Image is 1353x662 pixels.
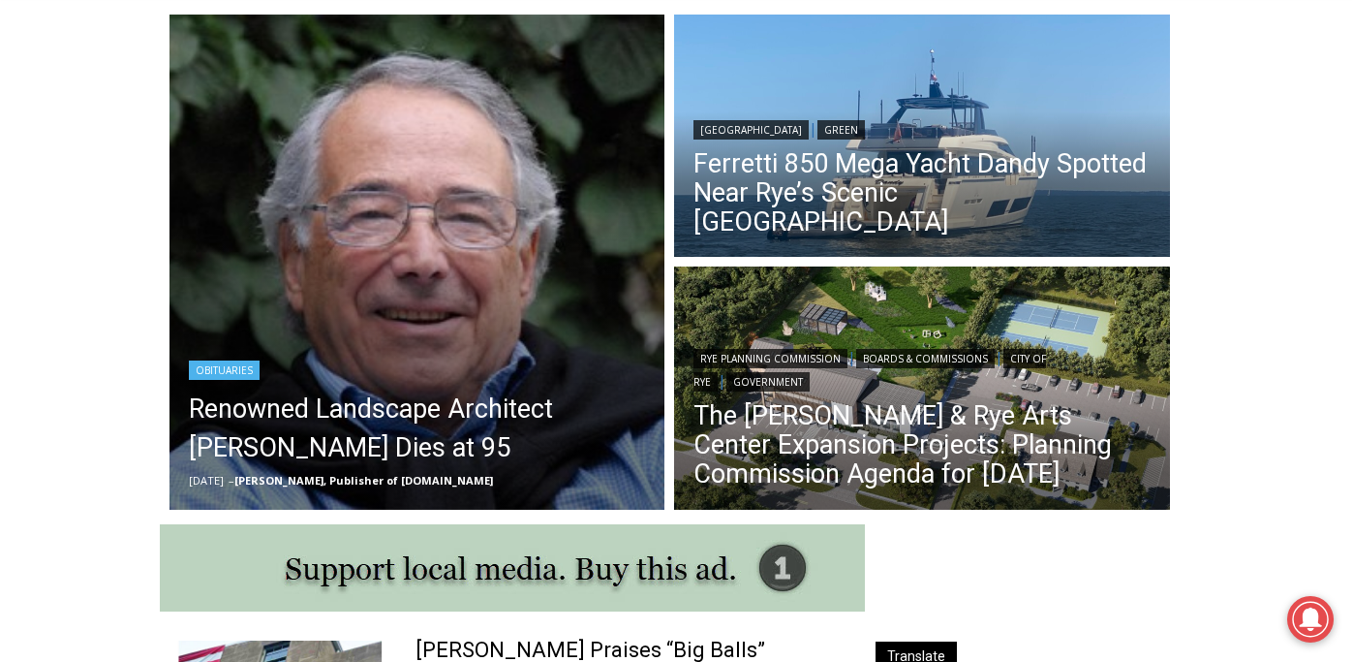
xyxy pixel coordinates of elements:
[189,390,646,467] a: Renowned Landscape Architect [PERSON_NAME] Dies at 95
[489,1,915,188] div: "At the 10am stand-up meeting, each intern gets a chance to take [PERSON_NAME] and the other inte...
[6,200,190,273] span: Open Tues. - Sun. [PHONE_NUMBER]
[169,15,665,511] img: Obituary - Peter George Rolland
[189,473,224,488] time: [DATE]
[169,15,665,511] a: Read More Renowned Landscape Architect Peter Rolland Dies at 95
[726,372,810,392] a: Government
[575,6,699,88] a: Book [PERSON_NAME]'s Good Humor for Your Event
[590,20,674,75] h4: Book [PERSON_NAME]'s Good Humor for Your Event
[189,361,260,380] a: Obituaries
[674,15,1170,263] img: (PHOTO: The 85' foot luxury yacht Dandy was parked just off Rye on Friday, August 8, 2025.)
[127,35,478,53] div: Birthdays, Graduations, Any Private Event
[693,116,1151,140] div: |
[693,401,1151,489] a: The [PERSON_NAME] & Rye Arts Center Expansion Projects: Planning Commission Agenda for [DATE]
[693,349,847,368] a: Rye Planning Commission
[674,15,1170,263] a: Read More Ferretti 850 Mega Yacht Dandy Spotted Near Rye’s Scenic Parsonage Point
[160,524,865,612] img: support local media, buy this ad
[229,473,234,488] span: –
[674,267,1170,515] img: (PHOTO: The Rye Arts Center has developed a conceptual plan and renderings for the development of...
[856,349,995,368] a: Boards & Commissions
[693,149,1151,236] a: Ferretti 850 Mega Yacht Dandy Spotted Near Rye’s Scenic [GEOGRAPHIC_DATA]
[1,195,195,241] a: Open Tues. - Sun. [PHONE_NUMBER]
[234,473,493,488] a: [PERSON_NAME], Publisher of [DOMAIN_NAME]
[674,267,1170,515] a: Read More The Osborn & Rye Arts Center Expansion Projects: Planning Commission Agenda for Tuesday...
[693,345,1151,392] div: | | |
[507,193,898,236] span: Intern @ [DOMAIN_NAME]
[817,120,865,140] a: Green
[693,120,809,140] a: [GEOGRAPHIC_DATA]
[200,121,285,232] div: "Chef [PERSON_NAME] omakase menu is nirvana for lovers of great Japanese food."
[466,188,938,241] a: Intern @ [DOMAIN_NAME]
